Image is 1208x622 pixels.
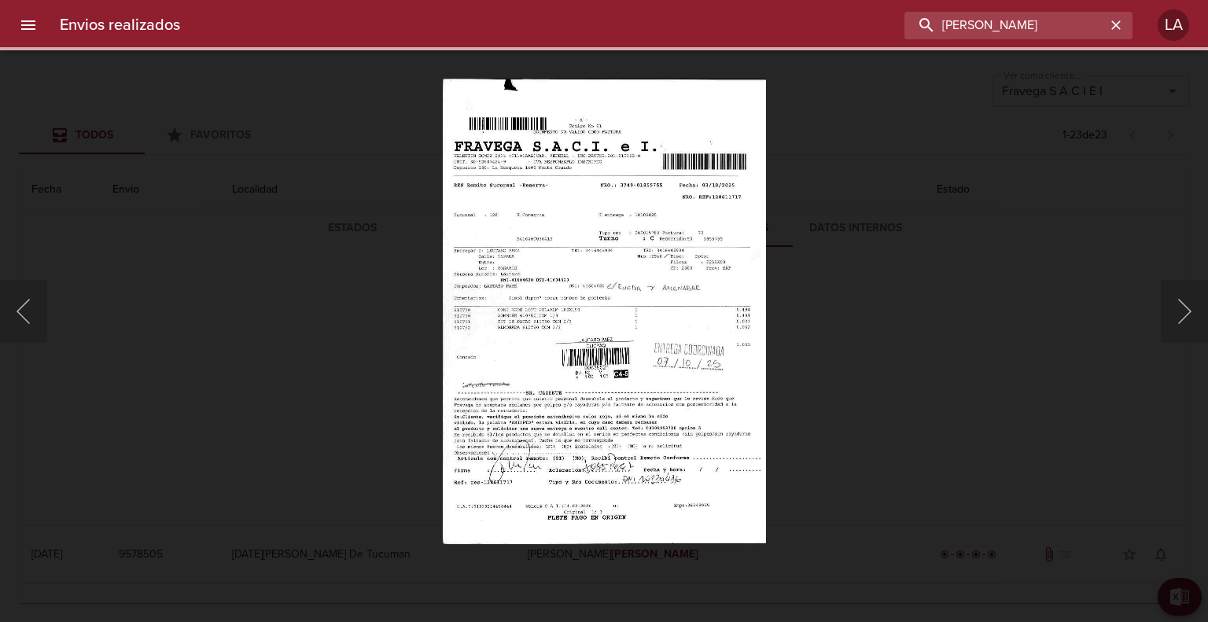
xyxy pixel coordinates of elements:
[1161,280,1208,343] button: Siguiente
[904,12,1106,39] input: buscar
[1158,9,1189,41] div: Abrir información de usuario
[443,79,766,543] img: Image
[9,6,47,44] button: menu
[1158,9,1189,41] div: LA
[60,13,180,38] h6: Envios realizados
